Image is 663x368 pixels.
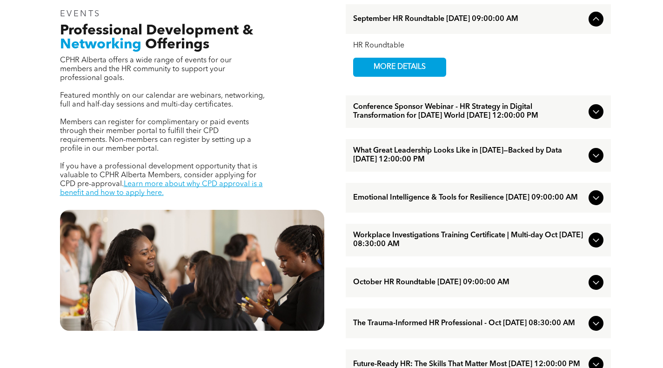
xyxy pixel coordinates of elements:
[60,57,232,82] span: CPHR Alberta offers a wide range of events for our members and the HR community to support your p...
[353,103,585,120] span: Conference Sponsor Webinar - HR Strategy in Digital Transformation for [DATE] World [DATE] 12:00:...
[353,278,585,287] span: October HR Roundtable [DATE] 09:00:00 AM
[60,163,257,188] span: If you have a professional development opportunity that is valuable to CPHR Alberta Members, cons...
[353,194,585,202] span: Emotional Intelligence & Tools for Resilience [DATE] 09:00:00 AM
[353,15,585,24] span: September HR Roundtable [DATE] 09:00:00 AM
[353,58,446,77] a: MORE DETAILS
[60,24,253,38] span: Professional Development &
[60,92,265,108] span: Featured monthly on our calendar are webinars, networking, full and half-day sessions and multi-d...
[60,119,251,153] span: Members can register for complimentary or paid events through their member portal to fulfill thei...
[60,38,141,52] span: Networking
[353,147,585,164] span: What Great Leadership Looks Like in [DATE]—Backed by Data [DATE] 12:00:00 PM
[60,10,101,18] span: EVENTS
[353,41,603,50] div: HR Roundtable
[145,38,209,52] span: Offerings
[363,58,436,76] span: MORE DETAILS
[353,231,585,249] span: Workplace Investigations Training Certificate | Multi-day Oct [DATE] 08:30:00 AM
[60,181,263,197] a: Learn more about why CPD approval is a benefit and how to apply here.
[353,319,585,328] span: The Trauma-Informed HR Professional - Oct [DATE] 08:30:00 AM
